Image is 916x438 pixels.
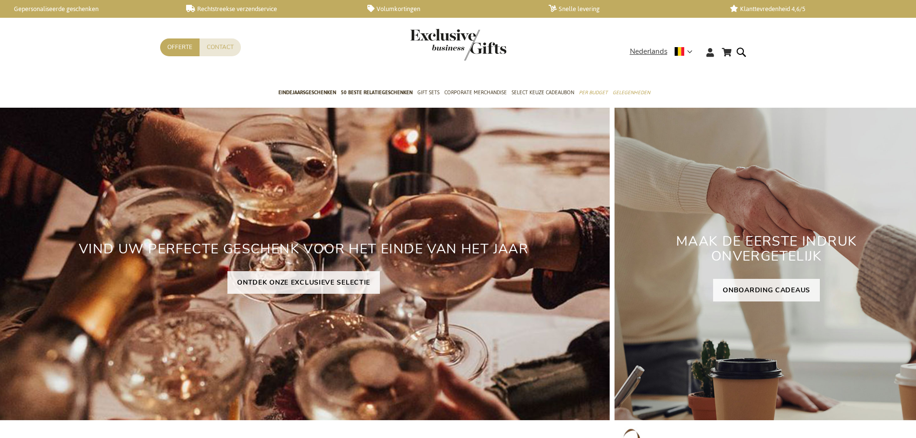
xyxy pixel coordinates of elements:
a: Gelegenheden [613,81,650,105]
a: Volumkortingen [367,5,533,13]
a: Corporate Merchandise [444,81,507,105]
a: Select Keuze Cadeaubon [512,81,574,105]
span: 50 beste relatiegeschenken [341,88,413,98]
span: Gelegenheden [613,88,650,98]
a: ONBOARDING CADEAUS [713,279,820,301]
a: Eindejaarsgeschenken [278,81,336,105]
a: Klanttevredenheid 4,6/5 [730,5,896,13]
a: Gift Sets [417,81,439,105]
img: Exclusive Business gifts logo [410,29,506,61]
a: ONTDEK ONZE EXCLUSIEVE SELECTIE [227,271,380,294]
span: Gift Sets [417,88,439,98]
a: Rechtstreekse verzendservice [186,5,352,13]
span: Corporate Merchandise [444,88,507,98]
a: Per Budget [579,81,608,105]
a: store logo [410,29,458,61]
a: Offerte [160,38,200,56]
a: Snelle levering [549,5,715,13]
span: Per Budget [579,88,608,98]
span: Nederlands [630,46,667,57]
span: Eindejaarsgeschenken [278,88,336,98]
span: Select Keuze Cadeaubon [512,88,574,98]
a: Contact [200,38,241,56]
a: 50 beste relatiegeschenken [341,81,413,105]
a: Gepersonaliseerde geschenken [5,5,171,13]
